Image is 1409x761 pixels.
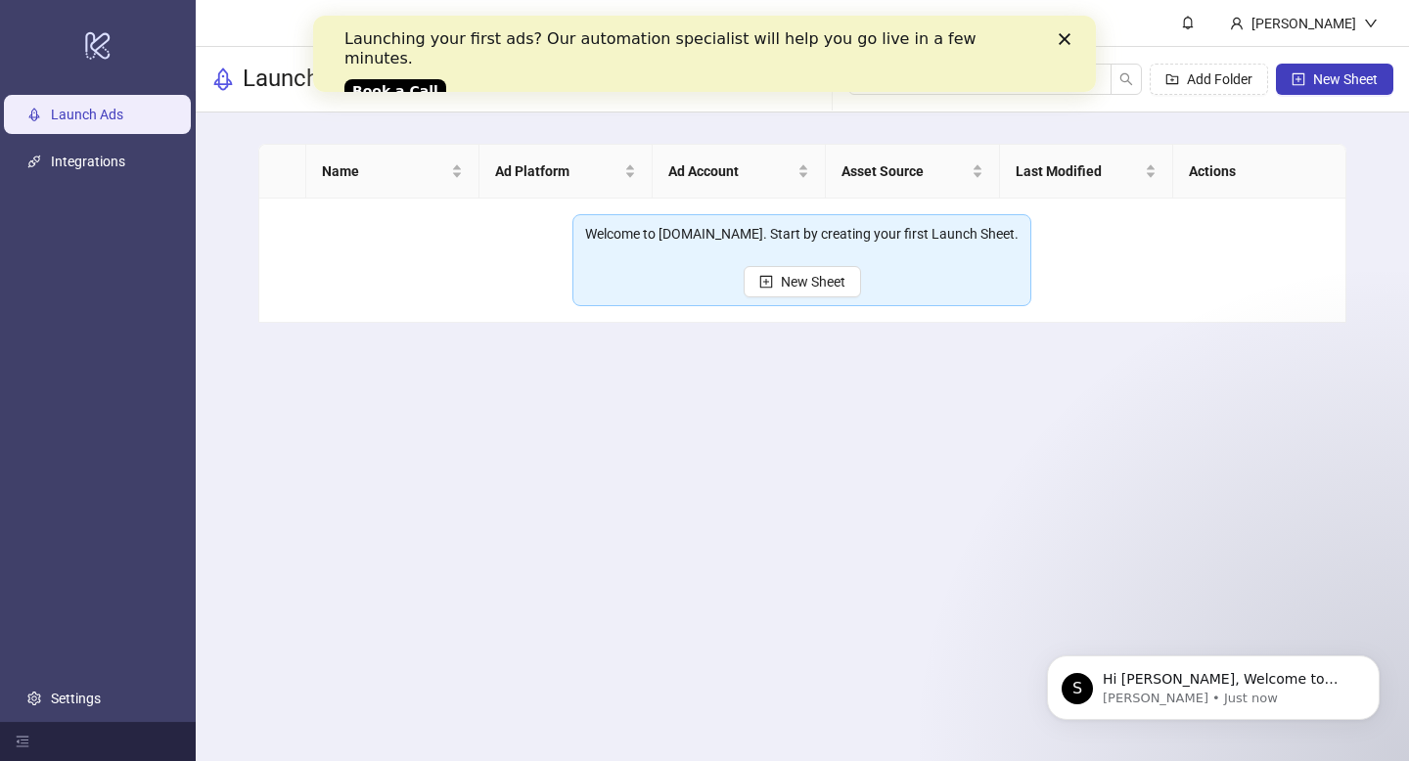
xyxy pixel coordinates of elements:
[51,154,125,169] a: Integrations
[495,160,620,182] span: Ad Platform
[322,160,447,182] span: Name
[16,735,29,748] span: menu-fold
[1119,72,1133,86] span: search
[211,67,235,91] span: rocket
[479,145,653,199] th: Ad Platform
[668,160,794,182] span: Ad Account
[1173,145,1346,199] th: Actions
[1292,72,1305,86] span: plus-square
[1018,614,1409,751] iframe: Intercom notifications message
[1313,71,1378,87] span: New Sheet
[585,223,1019,245] div: Welcome to [DOMAIN_NAME]. Start by creating your first Launch Sheet.
[1016,160,1141,182] span: Last Modified
[1276,64,1393,95] button: New Sheet
[744,266,861,297] button: New Sheet
[51,107,123,122] a: Launch Ads
[1150,64,1268,95] button: Add Folder
[759,275,773,289] span: plus-square
[51,691,101,706] a: Settings
[1000,145,1173,199] th: Last Modified
[313,16,1096,92] iframe: Intercom live chat banner
[1364,17,1378,30] span: down
[1181,16,1195,29] span: bell
[746,18,765,29] div: Close
[1230,17,1244,30] span: user
[31,64,133,87] a: Book a Call
[1165,72,1179,86] span: folder-add
[826,145,999,199] th: Asset Source
[1244,13,1364,34] div: [PERSON_NAME]
[841,160,967,182] span: Asset Source
[781,274,845,290] span: New Sheet
[306,145,479,199] th: Name
[653,145,826,199] th: Ad Account
[243,64,366,95] h3: Launch Ads
[1187,71,1252,87] span: Add Folder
